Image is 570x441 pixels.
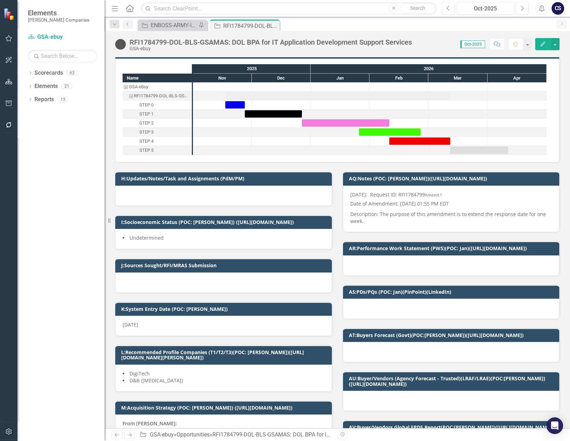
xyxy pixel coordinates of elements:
[252,74,311,83] div: Dec
[400,3,435,13] button: Search
[123,110,192,119] div: Task: Start date: 2025-11-27 End date: 2025-12-27
[428,74,487,83] div: Mar
[349,289,556,294] h3: AS:PDs/PQs (POC: Jan)(PinPoint)(LinkedIn)
[139,110,154,119] div: STEP 1
[460,40,485,48] span: Oct-2025
[311,64,547,73] div: 2026
[123,128,192,137] div: STEP 3
[3,8,16,20] img: ClearPoint Strategy
[123,110,192,119] div: STEP 1
[34,82,58,90] a: Elements
[123,82,192,91] div: GSA-ebuy
[139,119,154,128] div: STEP 2
[28,17,89,23] small: [PERSON_NAME] Companies
[134,91,190,100] div: RFI1784799-DOL-BLS-GSAMAS: DOL BPA for IT Application Development Support Services
[123,91,192,100] div: RFI1784799-DOL-BLS-GSAMAS: DOL BPA for IT Application Development Support Services
[245,110,302,118] div: Task: Start date: 2025-11-27 End date: 2025-12-27
[130,370,150,377] span: DigiTech
[121,263,328,268] h3: J:Sources Sought/RFI/MRAS Submission
[139,128,154,137] div: STEP 3
[130,38,412,46] div: RFI1784799-DOL-BLS-GSAMAS: DOL BPA for IT Application Development Support Services
[389,137,450,145] div: Task: Start date: 2026-02-10 End date: 2026-03-12
[123,420,177,427] strong: From [PERSON_NAME]:
[130,46,412,51] div: GSA-ebuy
[349,332,556,338] h3: AT:Buyers Forecast (Govt)(POC:[PERSON_NAME])([URL][DOMAIN_NAME])
[212,431,436,438] div: RFI1784799-DOL-BLS-GSAMAS: DOL BPA for IT Application Development Support Services
[123,128,192,137] div: Task: Start date: 2026-01-26 End date: 2026-02-25
[28,9,89,17] span: Elements
[225,101,245,109] div: Task: Start date: 2025-11-17 End date: 2025-11-27
[123,82,192,91] div: Task: GSA-ebuy Start date: 2025-11-17 End date: 2025-11-18
[123,119,192,128] div: Task: Start date: 2025-12-27 End date: 2026-02-10
[123,74,192,82] div: Name
[139,100,154,110] div: STEP 0
[457,2,514,15] button: Oct-2025
[130,234,164,241] span: Undetermined
[425,192,442,197] small: Amend 1
[359,128,421,136] div: Task: Start date: 2026-01-26 End date: 2026-02-25
[121,219,328,225] h3: I:Socioeconomic Status (POC: [PERSON_NAME]) ([URL][DOMAIN_NAME])
[28,33,97,41] a: GSA-ebuy
[410,5,425,11] span: Search
[34,96,54,104] a: Reports
[28,50,97,62] input: Search Below...
[349,425,556,430] h3: AV:Buyer/Vendors Global FPDS Report(POC:[PERSON_NAME])([URL][DOMAIN_NAME])
[193,74,252,83] div: Nov
[193,64,311,73] div: 2025
[67,70,78,76] div: 63
[123,146,192,155] div: Task: Start date: 2026-03-12 End date: 2026-04-11
[123,100,192,110] div: STEP 0
[139,146,154,155] div: STEP 5
[487,74,547,83] div: Apr
[369,74,428,83] div: Feb
[349,376,556,387] h3: AU:Buyer/Vendors (Agency Forecast - Trusted)(LRAF/LRAE)(POC:[PERSON_NAME])([URL][DOMAIN_NAME])
[123,100,192,110] div: Task: Start date: 2025-11-17 End date: 2025-11-27
[130,377,183,384] span: D&B ([MEDICAL_DATA])
[61,83,72,89] div: 21
[450,147,508,154] div: Task: Start date: 2026-03-12 End date: 2026-04-11
[123,137,192,146] div: STEP 4
[546,417,563,434] div: Open Intercom Messenger
[140,431,332,439] div: » »
[349,176,556,181] h3: AQ:Notes (POC: [PERSON_NAME])([URL][DOMAIN_NAME])
[129,82,148,91] div: GSA-ebuy
[57,96,69,102] div: 15
[150,431,174,438] a: GSA-ebuy
[121,176,328,181] h3: H:Updates/Notes/Task and Assignments (PdM/PM)
[123,137,192,146] div: Task: Start date: 2026-02-10 End date: 2026-03-12
[302,119,389,127] div: Task: Start date: 2025-12-27 End date: 2026-02-10
[350,201,552,206] h6: Date of Amendment: [DATE] 01:55 PM EDT
[223,22,278,30] div: RFI1784799-DOL-BLS-GSAMAS: DOL BPA for IT Application Development Support Services
[123,91,192,100] div: Task: Start date: 2025-11-17 End date: 2026-03-12
[552,2,564,15] button: CS
[121,405,328,410] h3: M:Acquisition Strategy (POC: [PERSON_NAME]) ([URL][DOMAIN_NAME])
[123,321,138,328] span: [DATE]
[151,21,197,30] div: ENBOSS-ARMY-ITES3 SB-221122 (Army National Guard ENBOSS Support Service Sustainment, Enhancement,...
[139,21,197,30] a: ENBOSS-ARMY-ITES3 SB-221122 (Army National Guard ENBOSS Support Service Sustainment, Enhancement,...
[225,92,450,99] div: Task: Start date: 2025-11-17 End date: 2026-03-12
[349,246,556,251] h3: AR:Performance Work Statement (PWS)(POC: Jan)([URL][DOMAIN_NAME])
[311,74,369,83] div: Jan
[123,146,192,155] div: STEP 5
[121,306,328,312] h3: K:System Entry Date (POC: [PERSON_NAME])
[141,2,437,15] input: Search ClearPoint...
[177,431,210,438] a: Opportunities
[139,137,154,146] div: STEP 4
[350,209,552,225] p: Description: The purpose of this amendment is to extend the response date for one week.
[123,119,192,128] div: STEP 2
[115,39,126,50] img: Tracked
[459,5,512,13] div: Oct-2025
[350,191,552,200] p: [DATE]: Request ID: RFI1784799
[34,69,63,77] a: Scorecards
[121,350,328,360] h3: L:Recommended Profile Companies (T1/T2/T3)(POC: [PERSON_NAME])([URL][DOMAIN_NAME][PERSON_NAME])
